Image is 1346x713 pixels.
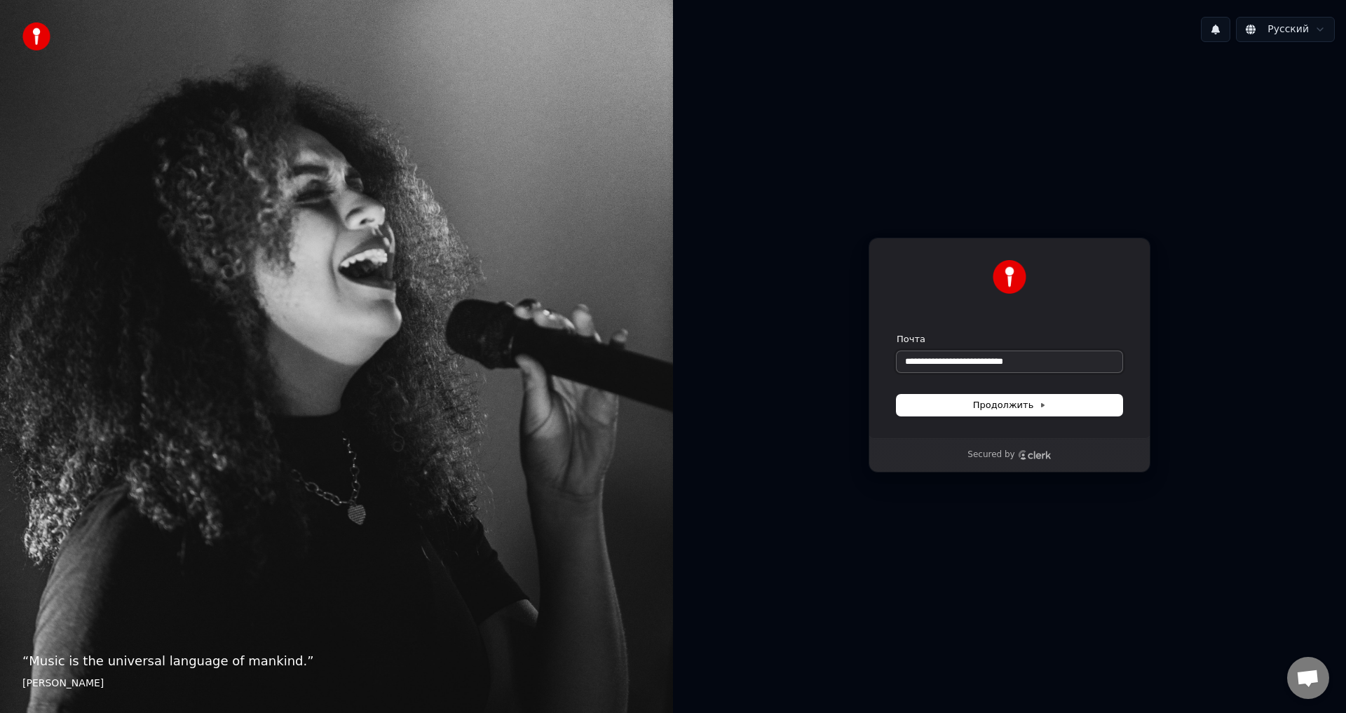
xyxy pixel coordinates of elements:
[967,449,1014,461] p: Secured by
[1018,450,1052,460] a: Clerk logo
[897,395,1122,416] button: Продолжить
[1287,657,1329,699] a: Открытый чат
[973,399,1047,412] span: Продолжить
[22,677,651,691] footer: [PERSON_NAME]
[22,22,50,50] img: youka
[993,260,1026,294] img: Youka
[22,651,651,671] p: “ Music is the universal language of mankind. ”
[897,333,925,346] label: Почта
